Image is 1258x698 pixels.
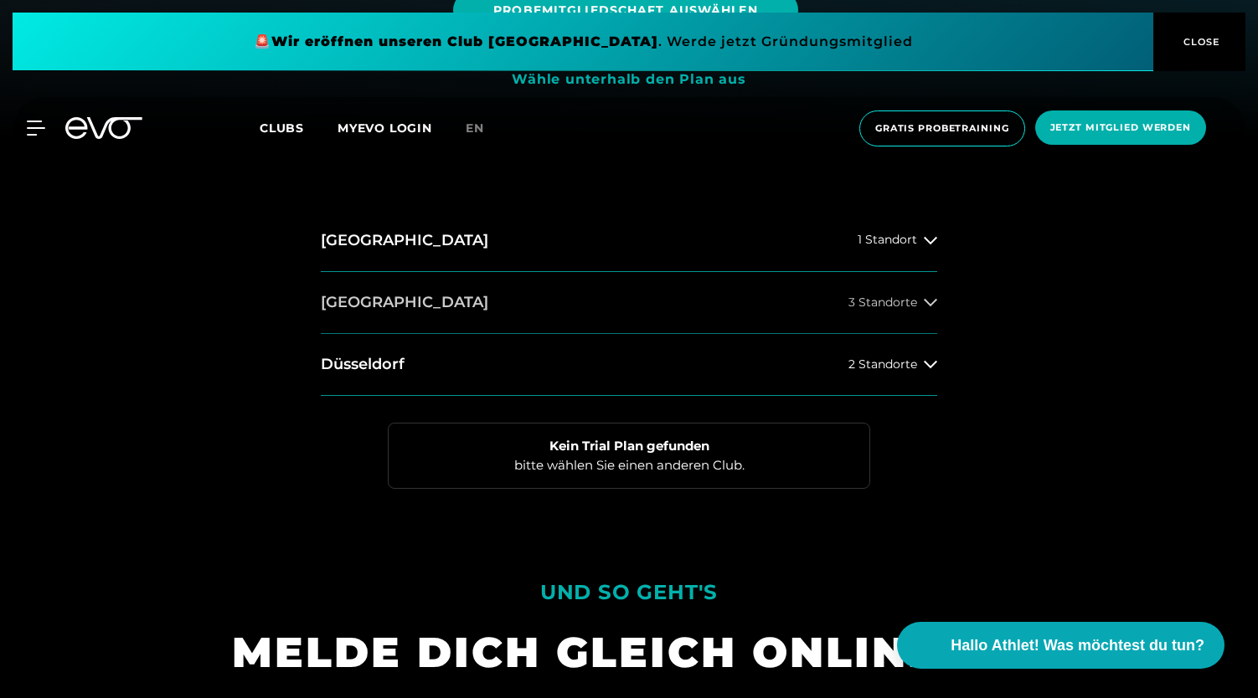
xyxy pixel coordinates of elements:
span: 1 Standort [858,234,917,246]
span: Clubs [260,121,304,136]
div: UND SO GEHT'S [540,572,718,612]
a: en [466,119,504,138]
a: Jetzt Mitglied werden [1030,110,1211,146]
span: Jetzt Mitglied werden [1050,121,1191,135]
span: 3 Standorte [848,296,917,309]
strong: Kein Trial Plan gefunden [549,438,709,454]
a: Clubs [260,120,338,136]
button: Düsseldorf2 Standorte [321,334,937,396]
button: CLOSE [1153,13,1245,71]
span: Hallo Athlet! Was möchtest du tun? [951,634,1204,657]
h2: [GEOGRAPHIC_DATA] [321,292,488,313]
button: [GEOGRAPHIC_DATA]3 Standorte [321,272,937,334]
span: 2 Standorte [848,358,917,371]
button: Hallo Athlet! Was möchtest du tun? [897,622,1224,669]
h2: Düsseldorf [321,354,405,375]
div: MELDE DICH GLEICH ONLINE AN [232,625,1026,680]
a: Gratis Probetraining [854,110,1030,146]
h2: [GEOGRAPHIC_DATA] [321,230,488,251]
button: [GEOGRAPHIC_DATA]1 Standort [321,210,937,272]
span: Gratis Probetraining [875,121,1009,136]
div: bitte wählen Sie einen anderen Club. [388,423,870,489]
a: MYEVO LOGIN [338,121,432,136]
span: en [466,121,484,136]
span: CLOSE [1179,34,1220,49]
